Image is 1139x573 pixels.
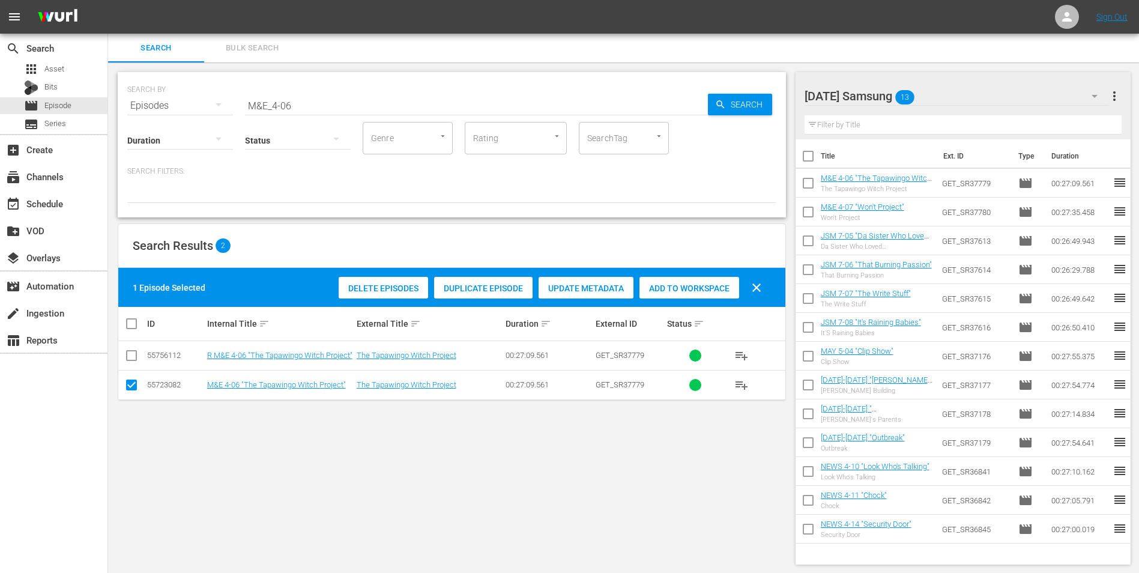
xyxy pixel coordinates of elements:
td: GET_SR36845 [937,515,1014,544]
span: reorder [1113,320,1127,334]
span: Add to Workspace [639,283,739,293]
span: Delete Episodes [339,283,428,293]
td: 00:26:49.943 [1047,226,1113,255]
a: JSM 7-07 "The Write Stuff" [821,289,911,298]
a: The Tapawingo Witch Project [357,380,456,389]
a: JSM 7-05 "Da Sister Who Loved [PERSON_NAME]" [821,231,929,249]
td: GET_SR37614 [937,255,1014,284]
td: 00:27:54.774 [1047,371,1113,399]
td: GET_SR37613 [937,226,1014,255]
td: 00:27:35.458 [1047,198,1113,226]
span: Episode [1018,234,1033,248]
td: GET_SR36842 [937,486,1014,515]
button: more_vert [1107,82,1122,111]
div: Won't Project [821,214,904,222]
span: reorder [1113,464,1127,478]
span: 2 [216,238,231,253]
span: playlist_add [734,348,749,363]
div: External Title [357,317,503,331]
span: Episode [1018,378,1033,392]
div: [PERSON_NAME]'s Parents [821,416,933,423]
div: The Write Stuff [821,300,911,308]
span: GET_SR37779 [596,380,644,389]
div: That Burning Passion [821,271,932,279]
a: NEWS 4-10 "Look Who's Talking" [821,462,929,471]
span: Create [6,143,20,157]
span: Episode [1018,407,1033,421]
span: Episode [1018,493,1033,508]
span: reorder [1113,348,1127,363]
button: playlist_add [727,341,756,370]
span: Episode [1018,205,1033,219]
a: [DATE]-[DATE] "[PERSON_NAME] Building" [821,375,932,393]
span: reorder [1113,233,1127,247]
span: VOD [6,224,20,238]
th: Title [821,139,936,173]
td: 00:26:49.642 [1047,284,1113,313]
span: Schedule [6,197,20,211]
div: 00:27:09.561 [506,380,591,389]
span: reorder [1113,262,1127,276]
a: M&E 4-07 "Won't Project" [821,202,904,211]
a: [DATE]-[DATE] "Outbreak" [821,433,905,442]
div: Duration [506,317,591,331]
button: Duplicate Episode [434,277,533,299]
img: ans4CAIJ8jUAAAAAAAAAAAAAAAAAAAAAAAAgQb4GAAAAAAAAAAAAAAAAAAAAAAAAJMjXAAAAAAAAAAAAAAAAAAAAAAAAgAT5G... [29,3,86,31]
span: Episode [44,100,71,112]
td: GET_SR37179 [937,428,1014,457]
td: 00:27:09.561 [1047,169,1113,198]
span: Asset [24,62,38,76]
div: It'S Raining Babies [821,329,921,337]
a: NEWS 4-14 "Security Door" [821,520,911,529]
span: Reports [6,333,20,348]
div: 1 Episode Selected [133,282,205,294]
span: sort [259,318,270,329]
td: GET_SR37176 [937,342,1014,371]
td: 00:26:50.410 [1047,313,1113,342]
a: The Tapawingo Witch Project [357,351,456,360]
span: reorder [1113,435,1127,449]
p: Search Filters: [127,166,776,177]
a: M&E 4-06 "The Tapawingo Witch Project" [207,380,346,389]
th: Ext. ID [936,139,1012,173]
span: reorder [1113,406,1127,420]
td: GET_SR37780 [937,198,1014,226]
span: Episode [1018,349,1033,363]
div: The Tapawingo Witch Project [821,185,933,193]
div: Da Sister Who Loved [PERSON_NAME] [821,243,933,250]
div: Episodes [127,89,233,123]
div: Status [667,317,724,331]
span: reorder [1113,377,1127,392]
td: 00:27:14.834 [1047,399,1113,428]
button: playlist_add [727,371,756,399]
button: Search [708,94,772,115]
span: Episode [1018,320,1033,335]
td: 00:27:10.162 [1047,457,1113,486]
div: 55723082 [147,380,204,389]
span: Search [6,41,20,56]
div: Chock [821,502,887,510]
span: Overlays [6,251,20,265]
span: Episode [1018,522,1033,536]
button: Add to Workspace [639,277,739,299]
td: GET_SR37615 [937,284,1014,313]
span: Search [115,41,197,55]
span: more_vert [1107,89,1122,103]
td: GET_SR36841 [937,457,1014,486]
td: 00:27:05.791 [1047,486,1113,515]
a: JSM 7-08 "It's Raining Babies" [821,318,921,327]
td: GET_SR37178 [937,399,1014,428]
div: Bits [24,80,38,95]
td: GET_SR37177 [937,371,1014,399]
td: GET_SR37616 [937,313,1014,342]
span: Episode [1018,176,1033,190]
a: Sign Out [1096,12,1128,22]
a: JSM 7-06 "That Burning Passion" [821,260,932,269]
th: Duration [1044,139,1116,173]
a: MAY 5-04 "Clip Show" [821,347,893,356]
span: Search Results [133,238,213,253]
span: sort [410,318,421,329]
span: Automation [6,279,20,294]
span: Series [44,118,66,130]
span: reorder [1113,175,1127,190]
